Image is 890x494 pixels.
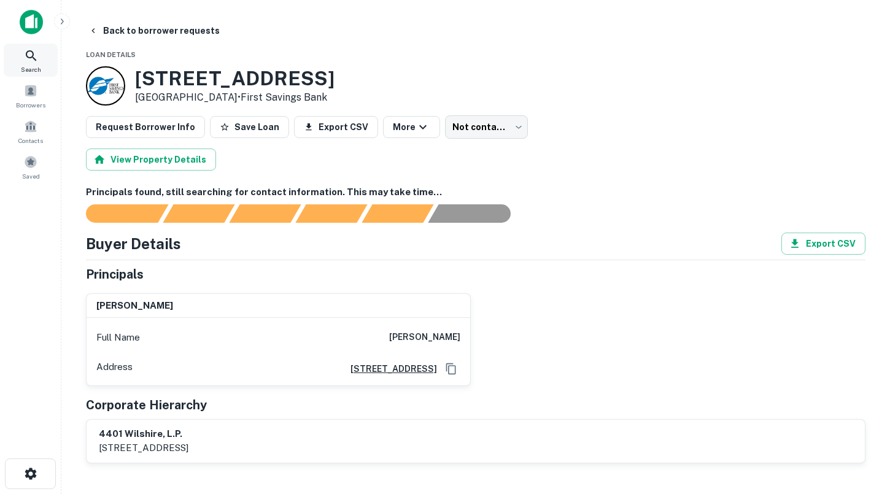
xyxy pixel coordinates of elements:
[442,360,460,378] button: Copy Address
[4,150,58,183] a: Saved
[4,115,58,148] a: Contacts
[99,427,188,441] h6: 4401 wilshire, l.p.
[83,20,225,42] button: Back to borrower requests
[86,116,205,138] button: Request Borrower Info
[16,100,45,110] span: Borrowers
[86,233,181,255] h4: Buyer Details
[241,91,327,103] a: First Savings Bank
[389,330,460,345] h6: [PERSON_NAME]
[86,265,144,284] h5: Principals
[86,396,207,414] h5: Corporate Hierarchy
[163,204,234,223] div: Your request is received and processing...
[86,51,136,58] span: Loan Details
[18,136,43,145] span: Contacts
[295,204,367,223] div: Principals found, AI now looking for contact information...
[96,299,173,313] h6: [PERSON_NAME]
[294,116,378,138] button: Export CSV
[22,171,40,181] span: Saved
[96,330,140,345] p: Full Name
[20,10,43,34] img: capitalize-icon.png
[135,90,335,105] p: [GEOGRAPHIC_DATA] •
[86,149,216,171] button: View Property Details
[383,116,440,138] button: More
[86,185,865,199] h6: Principals found, still searching for contact information. This may take time...
[229,204,301,223] div: Documents found, AI parsing details...
[781,233,865,255] button: Export CSV
[445,115,528,139] div: Not contacted
[21,64,41,74] span: Search
[210,116,289,138] button: Save Loan
[428,204,525,223] div: AI fulfillment process complete.
[362,204,433,223] div: Principals found, still searching for contact information. This may take time...
[341,362,437,376] a: [STREET_ADDRESS]
[4,79,58,112] a: Borrowers
[99,441,188,455] p: [STREET_ADDRESS]
[829,396,890,455] iframe: Chat Widget
[96,360,133,378] p: Address
[135,67,335,90] h3: [STREET_ADDRESS]
[4,44,58,77] a: Search
[71,204,163,223] div: Sending borrower request to AI...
